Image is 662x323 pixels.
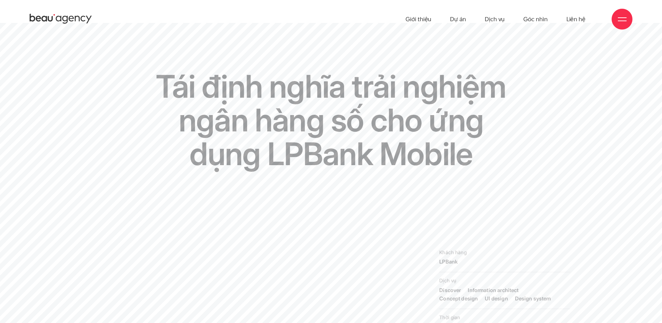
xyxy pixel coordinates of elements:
[140,70,522,171] h1: Tái định nghĩa trải nghiệm ngân hàng số cho ứng dụng LPBank Mobile
[439,277,570,285] span: Dịch vụ
[485,294,508,303] a: UI design
[515,294,551,303] a: Design system
[439,258,570,266] p: LPBank
[439,286,461,294] a: Discover
[468,286,518,294] a: Information architect
[439,249,570,257] span: Khách hàng
[439,314,570,322] span: Thời gian
[439,294,478,303] a: Concept design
